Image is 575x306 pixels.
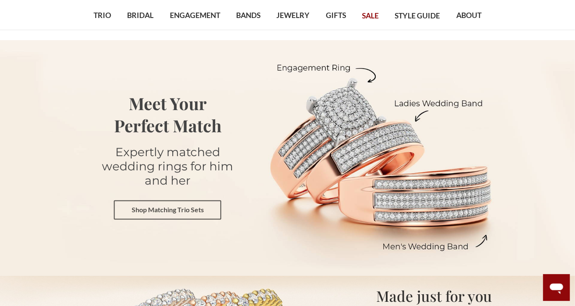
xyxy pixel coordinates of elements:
[332,29,340,30] button: submenu toggle
[277,10,310,21] span: JEWELRY
[362,10,379,21] span: SALE
[86,2,119,29] a: TRIO
[114,200,221,219] a: Shop Matching Trio Sets
[289,29,297,30] button: submenu toggle
[98,29,107,30] button: submenu toggle
[119,2,161,29] a: BRIDAL
[244,29,252,30] button: submenu toggle
[268,2,317,29] a: JEWELRY
[127,10,154,21] span: BRIDAL
[191,29,199,30] button: submenu toggle
[94,10,111,21] span: TRIO
[170,10,220,21] span: ENGAGEMENT
[136,29,145,30] button: submenu toggle
[326,10,346,21] span: GIFTS
[387,3,448,30] a: STYLE GUIDE
[318,2,354,29] a: GIFTS
[395,10,440,21] span: STYLE GUIDE
[162,2,228,29] a: ENGAGEMENT
[354,3,387,30] a: SALE
[228,2,268,29] a: BANDS
[236,10,260,21] span: BANDS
